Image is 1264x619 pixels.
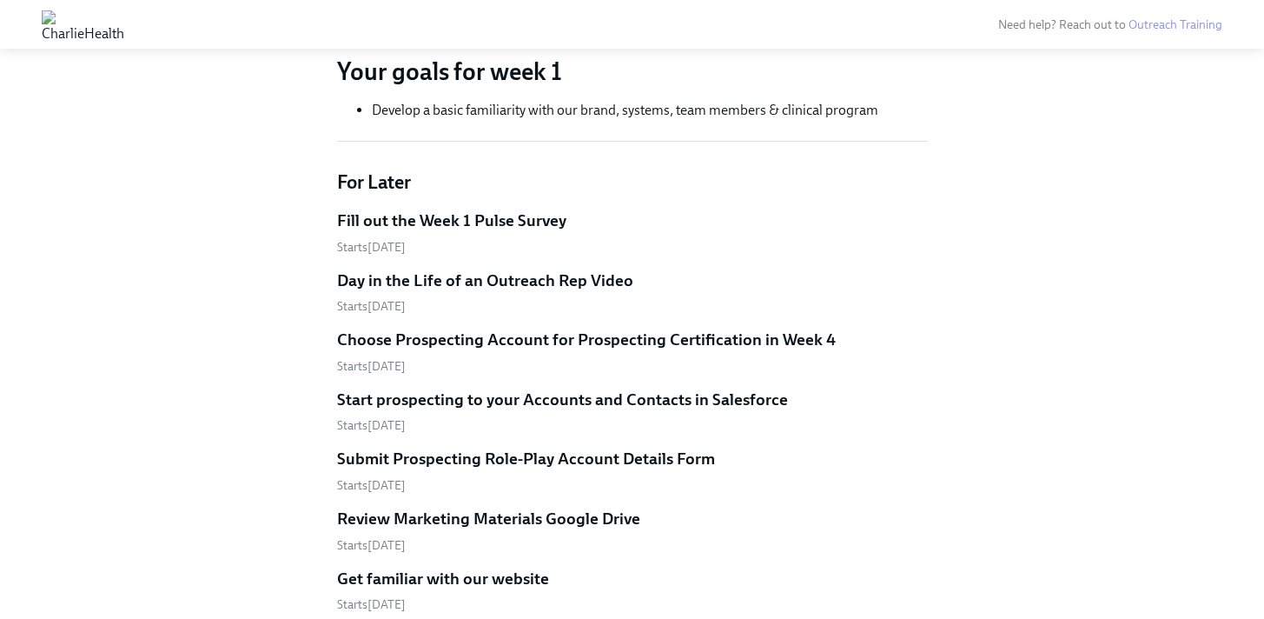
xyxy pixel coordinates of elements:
[337,240,406,255] span: Thursday, September 11th 2025, 2:00 pm
[372,101,928,120] li: Develop a basic familiarity with our brand, systems, team members & clinical program
[337,389,788,411] h5: Start prospecting to your Accounts and Contacts in Salesforce
[337,270,633,292] h5: Day in the Life of an Outreach Rep Video
[337,448,715,470] h5: Submit Prospecting Role-Play Account Details Form
[337,568,928,614] a: Get familiar with our websiteStarts[DATE]
[337,597,406,612] span: Wednesday, September 17th 2025, 10:00 am
[337,568,549,590] h5: Get familiar with our website
[337,329,928,375] a: Choose Prospecting Account for Prospecting Certification in Week 4Starts[DATE]
[337,389,928,435] a: Start prospecting to your Accounts and Contacts in SalesforceStarts[DATE]
[337,359,406,374] span: Monday, September 15th 2025, 10:00 am
[337,56,928,87] p: Your goals for week 1
[337,478,406,493] span: Tuesday, September 16th 2025, 10:00 am
[337,448,928,494] a: Submit Prospecting Role-Play Account Details FormStarts[DATE]
[998,17,1222,32] span: Need help? Reach out to
[337,270,928,316] a: Day in the Life of an Outreach Rep VideoStarts[DATE]
[337,538,406,553] span: Wednesday, September 17th 2025, 10:00 am
[337,170,928,196] h4: For Later
[337,210,928,256] a: Fill out the Week 1 Pulse SurveyStarts[DATE]
[337,508,928,554] a: Review Marketing Materials Google DriveStarts[DATE]
[337,299,406,314] span: Saturday, September 13th 2025, 10:00 am
[337,210,566,232] h5: Fill out the Week 1 Pulse Survey
[42,10,124,38] img: CharlieHealth
[1128,17,1222,32] a: Outreach Training
[337,418,406,433] span: Tuesday, September 16th 2025, 10:00 am
[337,329,836,351] h5: Choose Prospecting Account for Prospecting Certification in Week 4
[337,508,640,530] h5: Review Marketing Materials Google Drive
